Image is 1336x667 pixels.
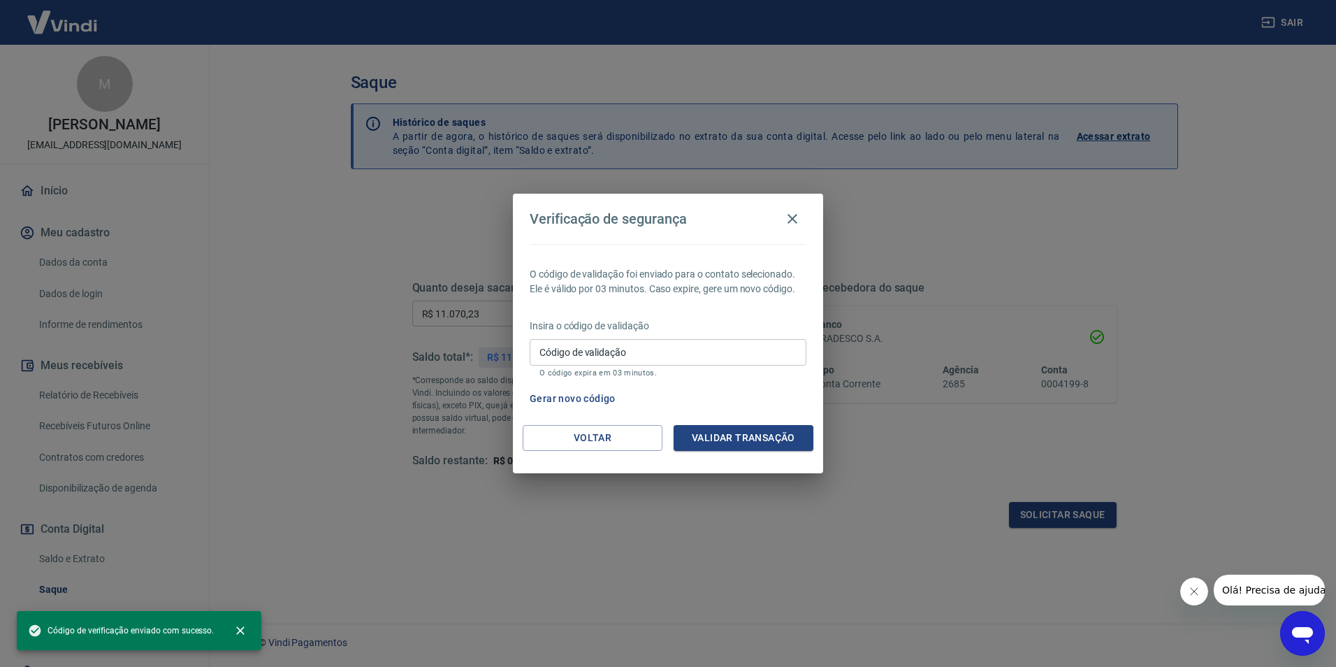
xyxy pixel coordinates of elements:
h4: Verificação de segurança [530,210,687,227]
button: Validar transação [674,425,813,451]
button: Voltar [523,425,662,451]
p: O código de validação foi enviado para o contato selecionado. Ele é válido por 03 minutos. Caso e... [530,267,806,296]
p: O código expira em 03 minutos. [539,368,797,378]
button: Gerar novo código [524,386,621,412]
button: close [225,615,256,646]
span: Código de verificação enviado com sucesso. [28,624,214,638]
iframe: Mensagem da empresa [1214,575,1325,605]
span: Olá! Precisa de ajuda? [8,10,117,21]
iframe: Fechar mensagem [1180,578,1208,605]
iframe: Botão para abrir a janela de mensagens [1280,611,1325,656]
p: Insira o código de validação [530,319,806,333]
